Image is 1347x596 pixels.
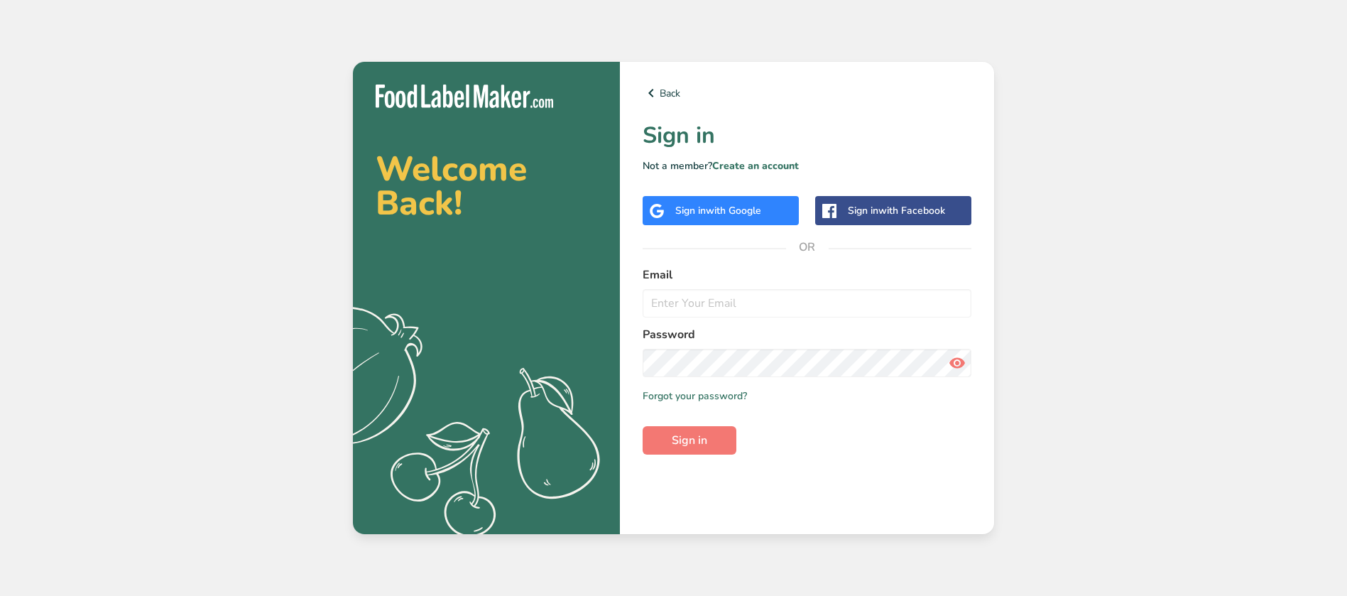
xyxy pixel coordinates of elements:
[643,119,971,153] h1: Sign in
[712,159,799,173] a: Create an account
[706,204,761,217] span: with Google
[376,85,553,108] img: Food Label Maker
[643,426,736,455] button: Sign in
[878,204,945,217] span: with Facebook
[786,226,829,269] span: OR
[675,203,761,218] div: Sign in
[643,266,971,283] label: Email
[848,203,945,218] div: Sign in
[672,432,707,449] span: Sign in
[643,289,971,318] input: Enter Your Email
[376,152,597,220] h2: Welcome Back!
[643,158,971,173] p: Not a member?
[643,85,971,102] a: Back
[643,389,747,403] a: Forgot your password?
[643,326,971,343] label: Password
